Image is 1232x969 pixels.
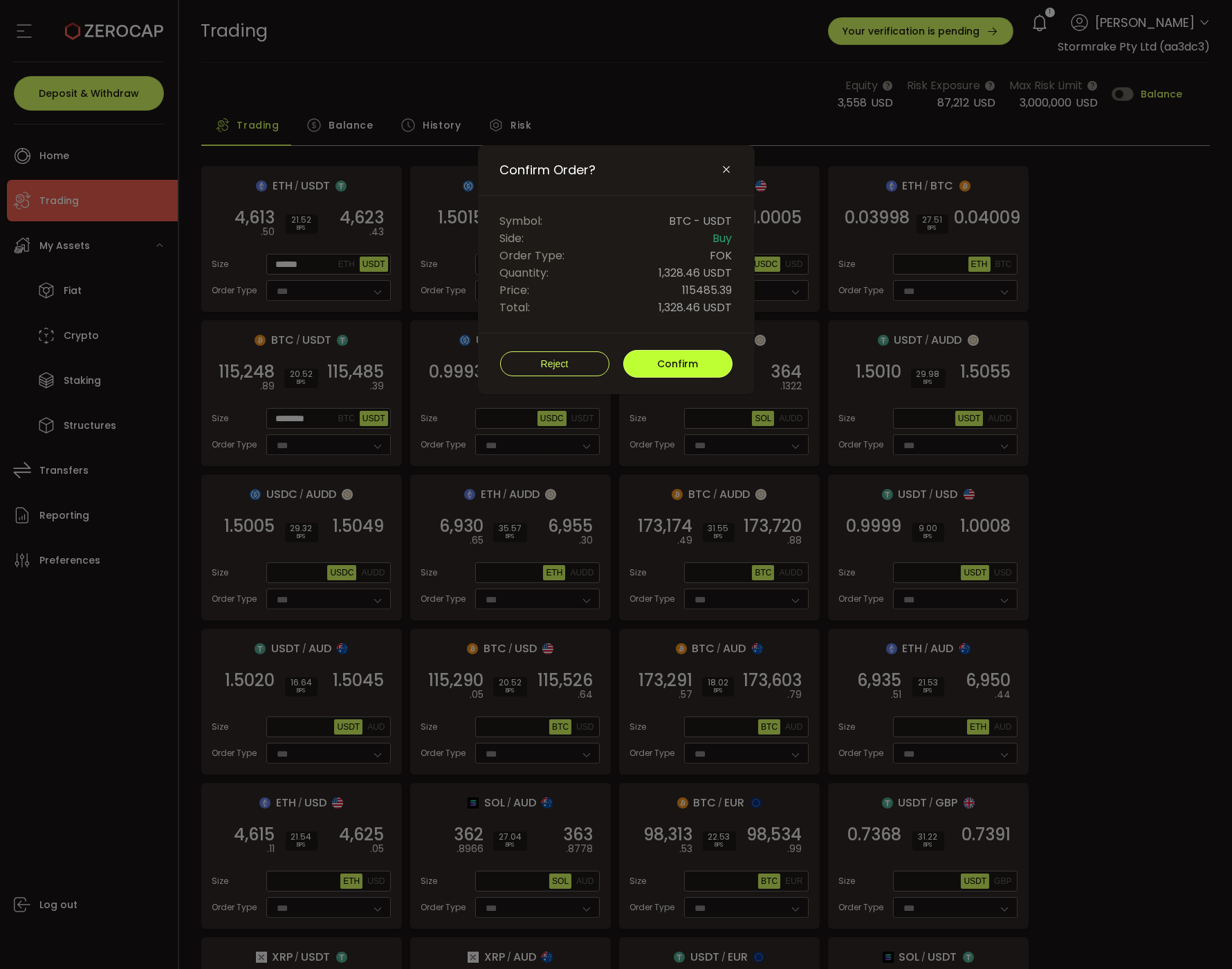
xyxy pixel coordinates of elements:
[683,282,733,299] span: 115485.39
[541,358,569,369] span: Reject
[500,230,524,247] span: Side:
[500,247,565,264] span: Order Type:
[721,164,733,176] button: Close
[500,212,543,230] span: Symbol:
[659,264,733,282] span: 1,328.46 USDT
[713,230,733,247] span: Buy
[478,145,755,394] div: Confirm Order?
[500,162,596,178] span: Confirm Order?
[659,299,733,316] span: 1,328.46 USDT
[500,264,549,282] span: Quantity:
[500,299,531,316] span: Total:
[500,282,530,299] span: Price:
[710,247,733,264] span: FOK
[623,350,733,378] button: Confirm
[670,212,733,230] span: BTC - USDT
[657,357,698,371] span: Confirm
[500,351,609,376] button: Reject
[1069,820,1232,969] iframe: Chat Widget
